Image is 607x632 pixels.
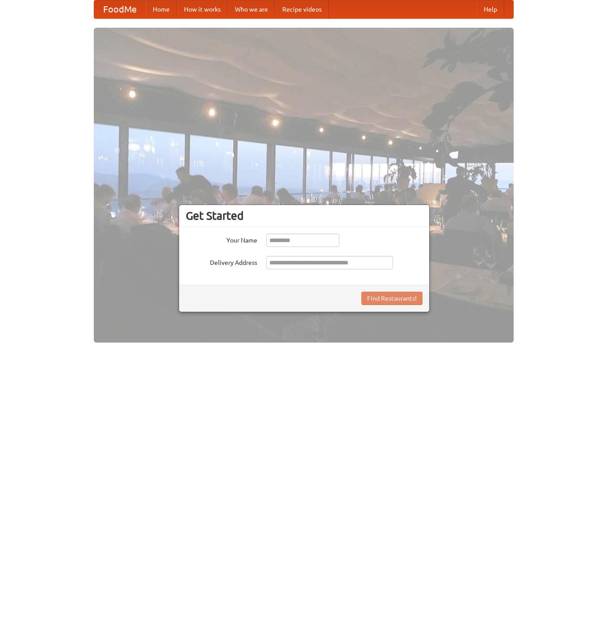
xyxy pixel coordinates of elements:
[186,256,257,267] label: Delivery Address
[228,0,275,18] a: Who we are
[186,234,257,245] label: Your Name
[177,0,228,18] a: How it works
[361,292,423,305] button: Find Restaurants!
[275,0,329,18] a: Recipe videos
[186,209,423,222] h3: Get Started
[477,0,504,18] a: Help
[94,0,146,18] a: FoodMe
[146,0,177,18] a: Home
